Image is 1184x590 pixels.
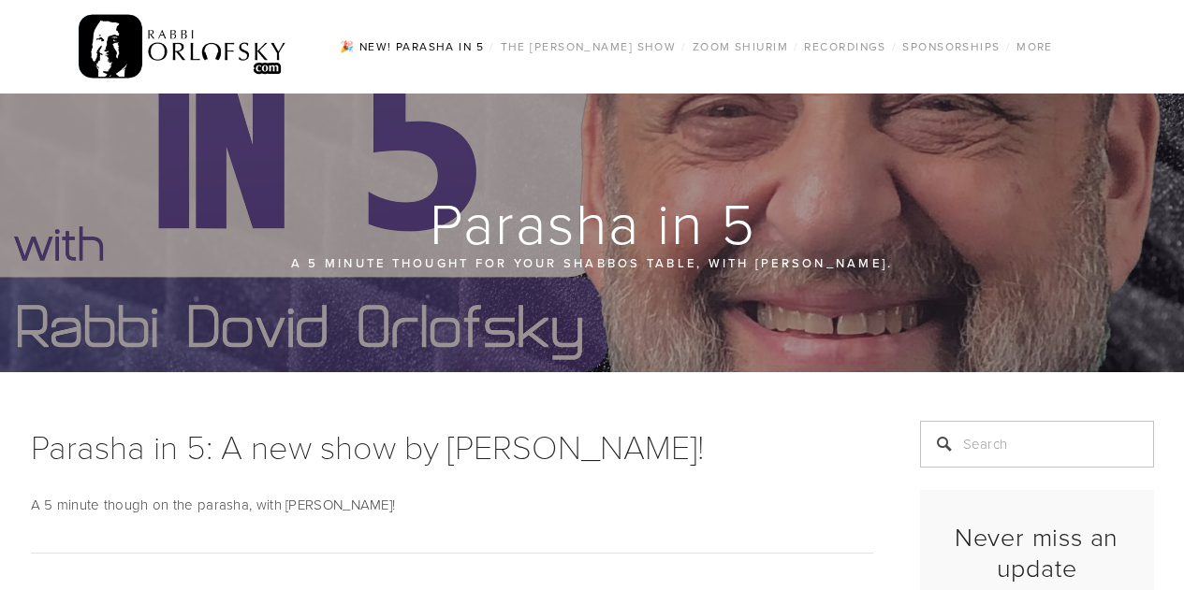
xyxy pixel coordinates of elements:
[897,35,1005,59] a: Sponsorships
[79,10,287,83] img: RabbiOrlofsky.com
[794,38,798,54] span: /
[31,421,873,471] h1: Parasha in 5: A new show by [PERSON_NAME]!
[495,35,682,59] a: The [PERSON_NAME] Show
[31,193,1156,252] h1: Parasha in 5
[681,38,686,54] span: /
[334,35,490,59] a: 🎉 NEW! Parasha in 5
[936,522,1138,583] h2: Never miss an update
[1006,38,1011,54] span: /
[920,421,1154,468] input: Search
[490,38,494,54] span: /
[143,252,1042,273] p: A 5 minute thought for your Shabbos table, with [PERSON_NAME].
[1011,35,1059,59] a: More
[798,35,891,59] a: Recordings
[892,38,897,54] span: /
[687,35,794,59] a: Zoom Shiurim
[31,494,873,516] p: A 5 minute though on the parasha, with [PERSON_NAME]!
